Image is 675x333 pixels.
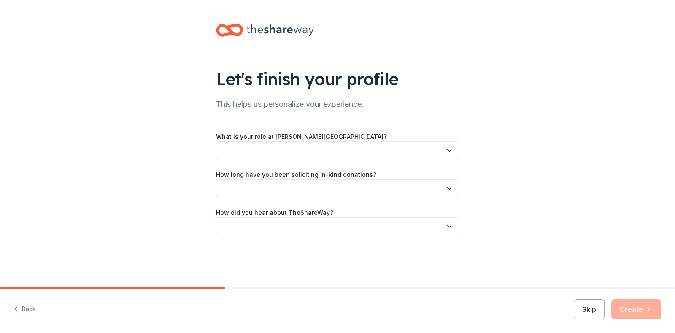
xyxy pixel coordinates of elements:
div: Let's finish your profile [216,67,459,91]
label: How long have you been soliciting in-kind donations? [216,171,376,179]
label: How did you hear about TheShareWay? [216,208,333,217]
label: What is your role at [PERSON_NAME][GEOGRAPHIC_DATA]? [216,133,387,141]
button: Back [13,301,36,318]
div: This helps us personalize your experience. [216,97,459,111]
button: Skip [574,299,605,319]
